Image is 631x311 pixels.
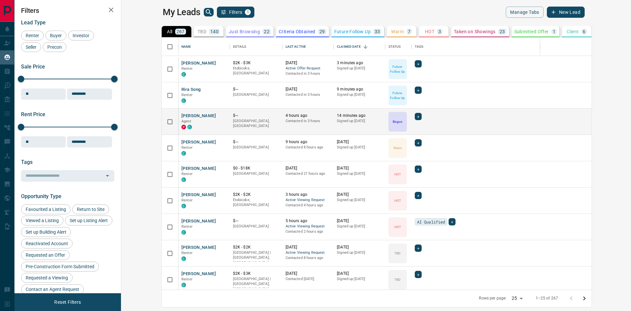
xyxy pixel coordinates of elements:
div: Requested a Viewing [21,273,73,283]
p: Just Browsing [229,29,260,34]
p: Signed up [DATE] [337,197,382,203]
span: Active Viewing Request [286,224,331,229]
p: 1 [553,29,555,34]
p: Signed up [DATE] [337,92,382,97]
p: Signed up [DATE] [337,276,382,282]
span: Precon [45,44,64,50]
div: Name [181,38,191,56]
span: Seller [23,44,39,50]
p: 5 hours ago [286,218,331,224]
p: $2K - $3K [233,60,279,66]
p: Signed up [DATE] [337,118,382,124]
div: condos.ca [187,125,192,129]
p: [DATE] [337,245,382,250]
div: condos.ca [181,256,186,261]
span: Active Viewing Request [286,197,331,203]
p: [GEOGRAPHIC_DATA], [GEOGRAPHIC_DATA] [233,118,279,129]
div: condos.ca [181,283,186,287]
h2: Filters [21,7,114,14]
div: Seller [21,42,41,52]
button: Reset Filters [50,297,85,308]
p: Submitted Offer [514,29,549,34]
div: Renter [21,31,44,40]
div: Favourited a Listing [21,204,71,214]
p: TBD [198,29,206,34]
p: 33 [375,29,380,34]
p: 6 [583,29,585,34]
h1: My Leads [163,7,200,17]
span: Requested a Viewing [23,275,70,280]
p: Criteria Obtained [279,29,315,34]
div: + [415,113,422,120]
p: Signed up [DATE] [337,224,382,229]
button: Go to next page [578,292,591,305]
p: [GEOGRAPHIC_DATA] [233,145,279,150]
span: Requested an Offer [23,252,67,258]
div: Claimed Date [334,38,385,56]
p: [DATE] [286,271,331,276]
div: condos.ca [181,72,186,77]
p: Warm [391,29,404,34]
div: Reactivated Account [21,239,73,248]
span: Renter [23,33,41,38]
p: 267 [176,29,185,34]
div: Precon [43,42,66,52]
p: $2K - $2K [233,192,279,197]
span: + [417,140,419,146]
span: Set up Building Alert [23,229,69,235]
span: AI Qualified [417,219,445,225]
p: Contacted 21 hours ago [286,171,331,176]
button: search button [204,8,214,16]
p: Signed up [DATE] [337,250,382,255]
span: + [417,245,419,251]
div: Viewed a Listing [21,216,63,225]
button: [PERSON_NAME] [181,271,216,277]
div: + [415,139,422,146]
button: New Lead [547,7,585,18]
p: Taken on Showings [454,29,496,34]
span: 1 [245,10,250,14]
p: [DATE] [337,166,382,171]
button: [PERSON_NAME] [181,139,216,145]
p: Bogus [393,119,402,124]
button: Sort [361,42,370,51]
div: + [415,271,422,278]
p: [GEOGRAPHIC_DATA] [233,92,279,97]
span: Pre-Construction Form Submitted [23,264,97,269]
div: Pre-Construction Form Submitted [21,262,99,272]
p: $--- [233,113,279,118]
p: 4 hours ago [286,113,331,118]
p: Signed up [DATE] [337,145,382,150]
span: Set up Listing Alert [67,218,110,223]
p: Future Follow Up [389,91,406,100]
p: Etobicoke, [GEOGRAPHIC_DATA] [233,66,279,76]
p: 9 hours ago [286,139,331,145]
span: Renter [181,277,193,281]
div: Claimed Date [337,38,361,56]
div: + [449,218,456,225]
span: + [417,166,419,172]
p: Contacted [DATE] [286,276,331,282]
span: Agent [181,119,191,123]
p: 140 [210,29,219,34]
p: Contacted 8 hours ago [286,145,331,150]
p: [DATE] [337,218,382,224]
button: [PERSON_NAME] [181,218,216,224]
div: + [415,87,422,94]
span: Rent Price [21,111,45,117]
p: $--- [233,87,279,92]
span: Opportunity Type [21,193,61,199]
button: [PERSON_NAME] [181,113,216,119]
p: 1–25 of 267 [536,296,558,301]
p: [DATE] [286,245,331,250]
p: [GEOGRAPHIC_DATA] | [GEOGRAPHIC_DATA], [GEOGRAPHIC_DATA] [233,276,279,292]
p: 22 [264,29,269,34]
p: [DATE] [286,166,331,171]
p: HOT [394,224,401,229]
span: Viewed a Listing [23,218,61,223]
p: 23 [500,29,505,34]
button: Rira Song [181,87,200,93]
div: condos.ca [181,98,186,103]
p: [DATE] [337,192,382,197]
span: Reactivated Account [23,241,70,246]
